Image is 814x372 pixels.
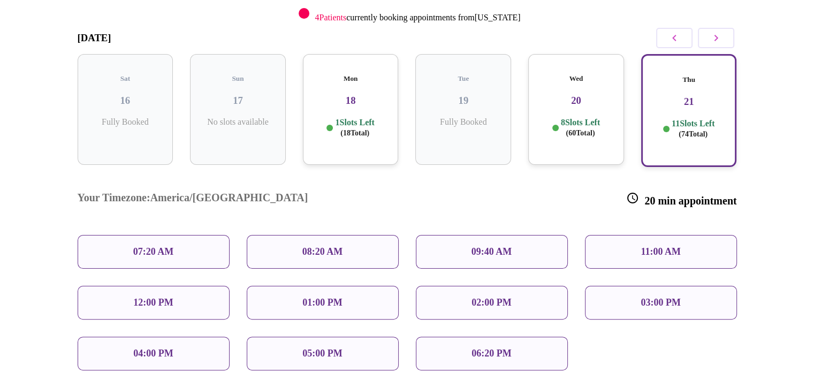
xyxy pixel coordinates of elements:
[133,348,173,359] p: 04:00 PM
[424,74,503,83] h5: Tue
[424,95,503,107] h3: 19
[78,192,308,207] h3: Your Timezone: America/[GEOGRAPHIC_DATA]
[311,95,390,107] h3: 18
[133,246,174,257] p: 07:20 AM
[651,75,727,84] h5: Thu
[199,95,277,107] h3: 17
[315,13,520,22] p: currently booking appointments from [US_STATE]
[641,297,680,308] p: 03:00 PM
[471,297,511,308] p: 02:00 PM
[651,96,727,108] h3: 21
[302,297,342,308] p: 01:00 PM
[340,129,369,137] span: ( 18 Total)
[672,118,714,139] p: 11 Slots Left
[86,95,165,107] h3: 16
[679,130,708,138] span: ( 74 Total)
[133,297,173,308] p: 12:00 PM
[424,117,503,127] p: Fully Booked
[566,129,595,137] span: ( 60 Total)
[311,74,390,83] h5: Mon
[561,117,600,138] p: 8 Slots Left
[335,117,374,138] p: 1 Slots Left
[86,117,165,127] p: Fully Booked
[302,246,343,257] p: 08:20 AM
[199,117,277,127] p: No slots available
[78,32,111,44] h3: [DATE]
[471,348,511,359] p: 06:20 PM
[537,95,615,107] h3: 20
[302,348,342,359] p: 05:00 PM
[315,13,346,22] span: 4 Patients
[537,74,615,83] h5: Wed
[471,246,512,257] p: 09:40 AM
[86,74,165,83] h5: Sat
[641,246,681,257] p: 11:00 AM
[626,192,736,207] h3: 20 min appointment
[199,74,277,83] h5: Sun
